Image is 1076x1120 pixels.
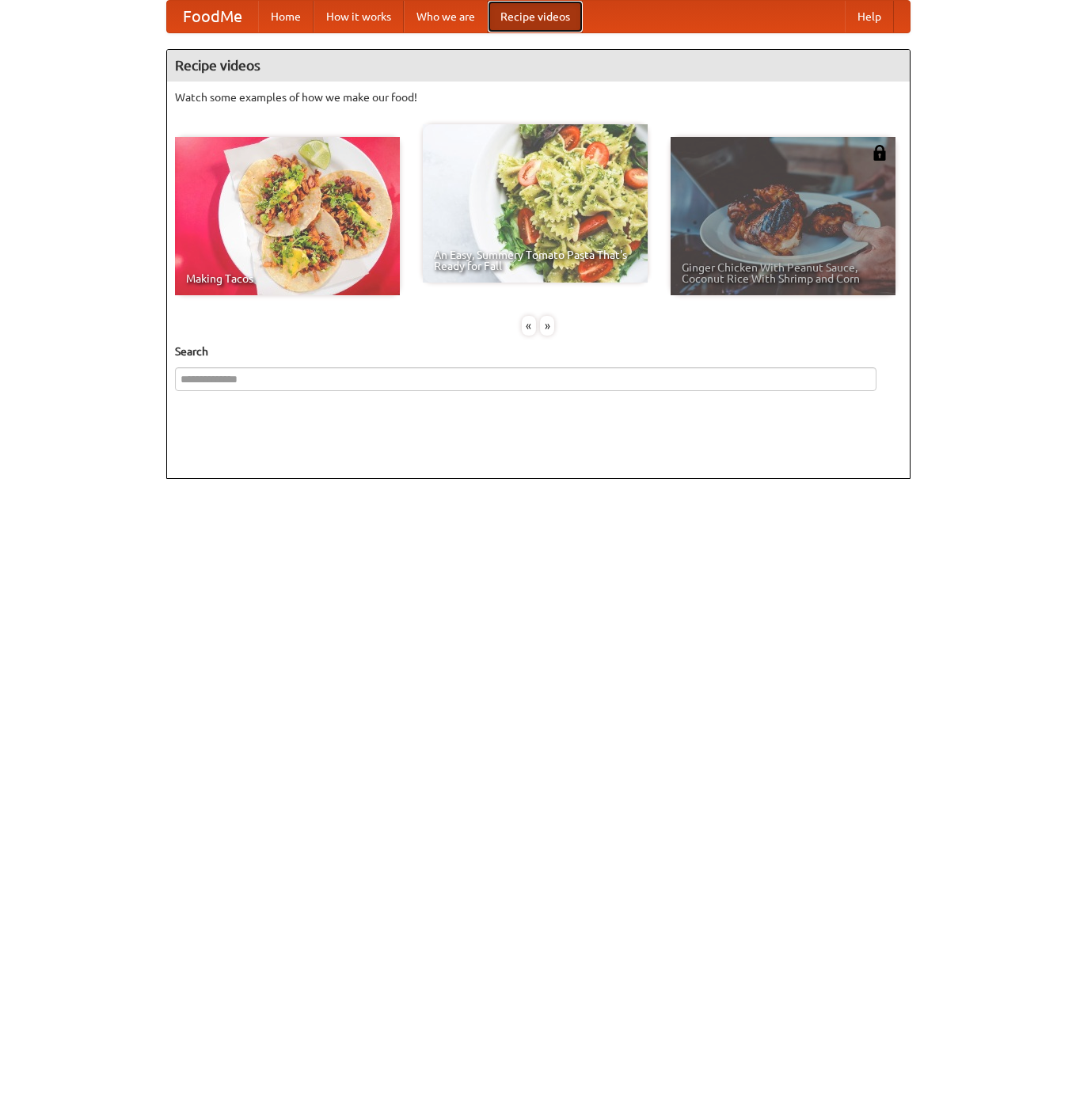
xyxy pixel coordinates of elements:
a: FoodMe [167,1,258,32]
a: Home [258,1,314,32]
a: Who we are [404,1,488,32]
h5: Search [175,344,902,359]
span: An Easy, Summery Tomato Pasta That's Ready for Fall [434,249,637,271]
div: « [522,316,536,336]
a: How it works [314,1,404,32]
a: Making Tacos [175,137,400,295]
span: Making Tacos [186,273,389,284]
a: Help [845,1,894,32]
p: Watch some examples of how we make our food! [175,89,902,105]
div: » [540,316,554,336]
a: An Easy, Summery Tomato Pasta That's Ready for Fall [423,124,648,283]
a: Recipe videos [488,1,583,32]
img: 483408.png [872,145,888,161]
h4: Recipe videos [167,50,910,82]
